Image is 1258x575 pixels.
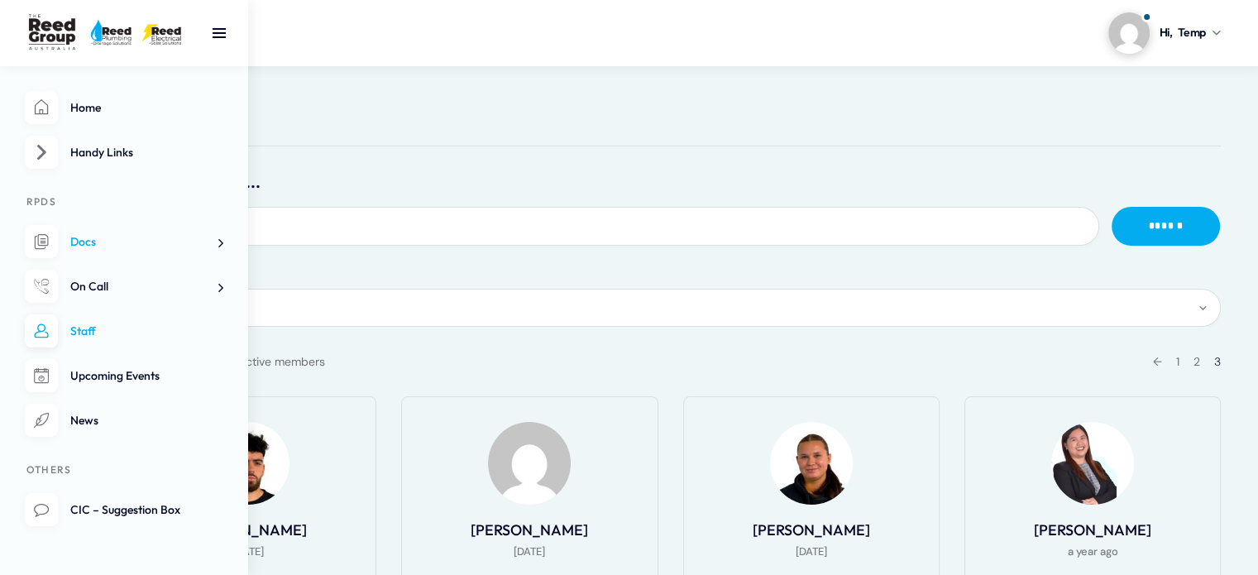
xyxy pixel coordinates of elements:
[25,13,190,52] img: RPDS Portal
[25,314,223,348] a: Staff
[70,279,108,294] span: On Call
[770,422,853,505] img: Profile Photo
[1176,354,1179,369] a: 1
[25,404,223,438] a: News
[25,493,223,527] a: CIC – Suggestion Box
[1193,354,1200,369] a: 2
[1108,12,1221,54] a: Profile picture of Temp AccessHi,Temp
[25,136,223,170] a: Handy Links
[207,422,289,505] img: Profile Photo
[25,91,223,125] a: Home
[232,542,264,562] span: [DATE]
[796,542,827,562] span: [DATE]
[70,502,180,517] span: CIC – Suggestion Box
[120,271,1221,289] div: Members directory main navigation
[1108,12,1150,54] img: Profile picture of Temp Access
[753,520,870,539] a: [PERSON_NAME]
[70,100,101,115] span: Home
[70,368,160,383] span: Upcoming Events
[70,413,98,428] span: News
[25,359,223,393] a: Upcoming Events
[471,520,588,539] a: [PERSON_NAME]
[1067,542,1117,562] span: a year ago
[1034,520,1151,539] a: [PERSON_NAME]
[70,234,96,249] span: Docs
[1153,354,1162,369] a: ←
[120,103,1221,130] h1: Members
[25,225,223,259] a: Docs
[189,520,307,539] a: [PERSON_NAME]
[1214,354,1221,369] span: 3
[70,145,133,160] span: Handy Links
[1160,24,1173,41] span: Hi,
[25,270,223,304] a: On Call
[70,323,96,338] span: Staff
[488,422,571,505] img: Profile Photo
[1178,24,1205,41] span: Temp
[514,542,545,562] span: [DATE]
[120,289,1221,328] div: Members directory secondary navigation
[1051,422,1134,505] img: Profile Photo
